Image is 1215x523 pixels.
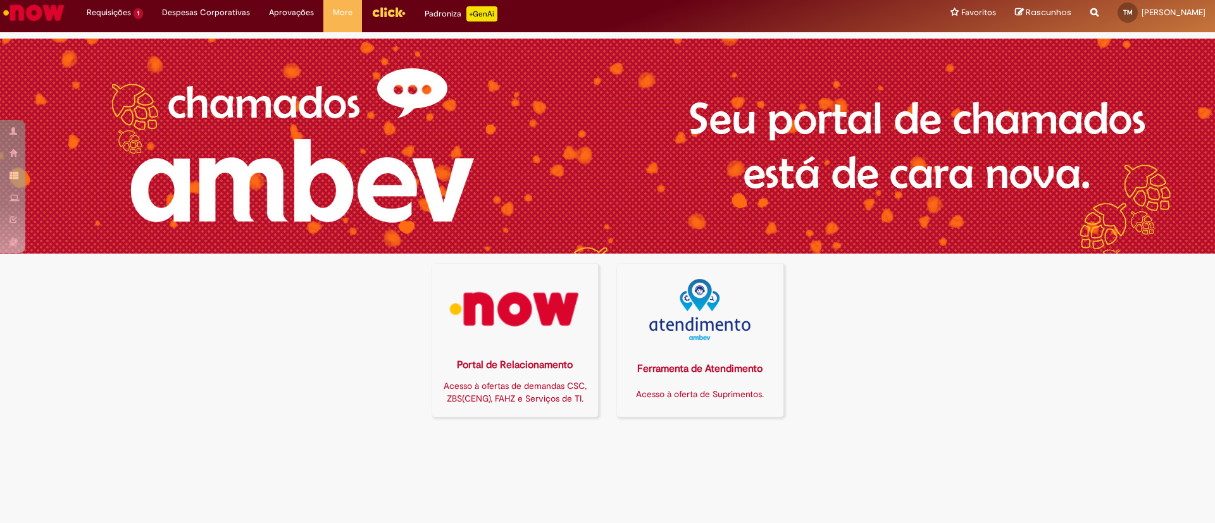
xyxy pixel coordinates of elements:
[1123,8,1133,16] span: TM
[269,6,314,19] span: Aprovações
[961,6,996,19] span: Favoritos
[371,3,406,22] img: click_logo_yellow_360x200.png
[432,264,599,417] a: Portal de Relacionamento Acesso à ofertas de demandas CSC, ZBS(CENG), FAHZ e Serviços de TI.
[333,6,352,19] span: More
[440,279,590,340] img: logo_now.png
[1015,7,1071,19] a: Rascunhos
[87,6,131,19] span: Requisições
[649,279,751,340] img: logo_atentdimento.png
[440,379,591,405] div: Acesso à ofertas de demandas CSC, ZBS(CENG), FAHZ e Serviços de TI.
[162,6,250,19] span: Despesas Corporativas
[440,358,591,372] div: Portal de Relacionamento
[1026,6,1071,18] span: Rascunhos
[466,6,497,22] p: +GenAi
[134,8,143,19] span: 1
[425,6,497,22] div: Padroniza
[625,388,776,400] div: Acesso à oferta de Suprimentos.
[625,362,776,376] div: Ferramenta de Atendimento
[1142,7,1206,18] span: [PERSON_NAME]
[617,264,783,417] a: Ferramenta de Atendimento Acesso à oferta de Suprimentos.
